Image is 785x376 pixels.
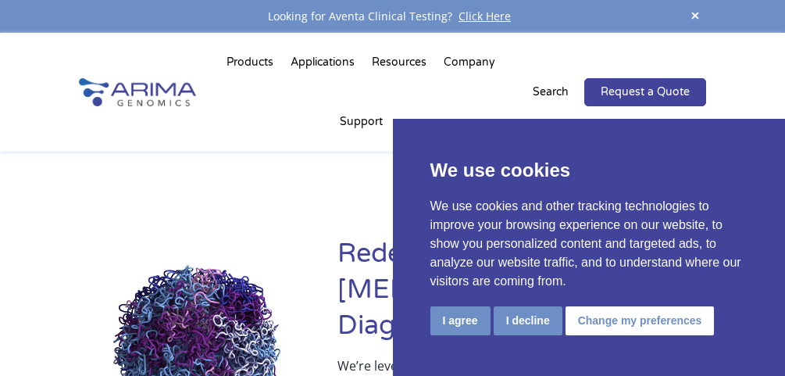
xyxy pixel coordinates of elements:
[337,236,707,356] h1: Redefining [MEDICAL_DATA] Diagnostics
[430,156,748,184] p: We use cookies
[79,78,196,107] img: Arima-Genomics-logo
[533,82,569,102] p: Search
[430,306,491,335] button: I agree
[430,197,748,291] p: We use cookies and other tracking technologies to improve your browsing experience on our website...
[584,78,706,106] a: Request a Quote
[494,306,562,335] button: I decline
[566,306,715,335] button: Change my preferences
[452,9,517,23] a: Click Here
[79,6,707,27] div: Looking for Aventa Clinical Testing?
